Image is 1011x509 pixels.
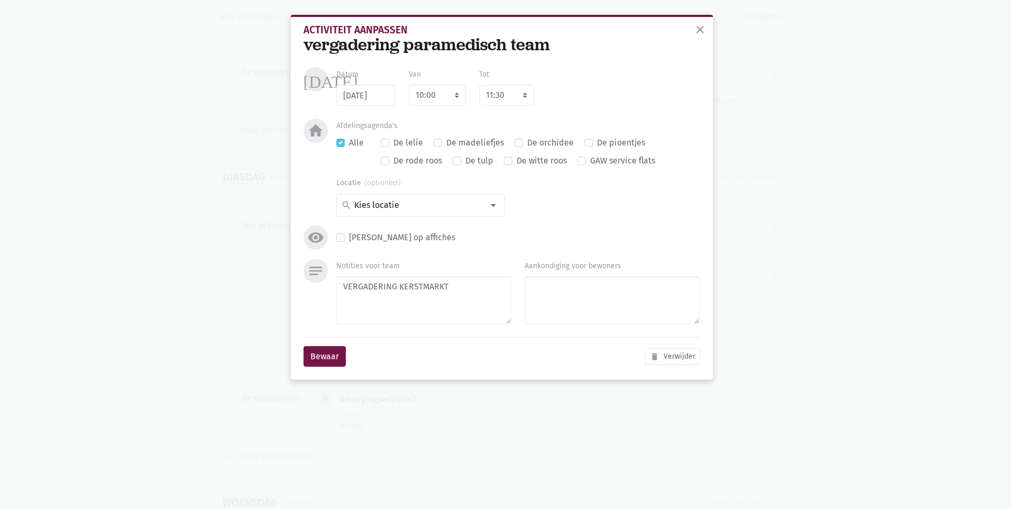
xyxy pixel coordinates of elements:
div: vergadering paramedisch team [304,35,700,54]
input: Kies locatie [353,198,483,212]
label: De pioentjes [597,136,645,150]
span: close [694,23,706,36]
label: Tot [479,69,489,80]
div: Activiteit aanpassen [304,25,700,35]
label: GAW service flats [590,154,655,168]
i: notes [307,262,324,279]
label: Notities voor team [336,260,400,272]
i: home [307,122,324,139]
button: sluiten [690,19,711,42]
label: Locatie [336,177,401,189]
label: Aankondiging voor bewoners [525,260,621,272]
i: delete [650,352,659,361]
label: De madeliefjes [446,136,504,150]
label: De lelie [393,136,423,150]
label: De tulp [465,154,493,168]
label: Afdelingsagenda's [336,120,398,132]
i: [DATE] [304,71,358,88]
button: Bewaar [304,346,346,367]
i: visibility [307,229,324,246]
label: [PERSON_NAME] op affiches [349,231,455,244]
label: De rode roos [393,154,442,168]
label: De orchidee [527,136,574,150]
label: Alle [349,136,364,150]
label: Van [409,69,421,80]
label: Datum [336,69,359,80]
label: De witte roos [517,154,567,168]
button: Verwijder [645,348,700,365]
